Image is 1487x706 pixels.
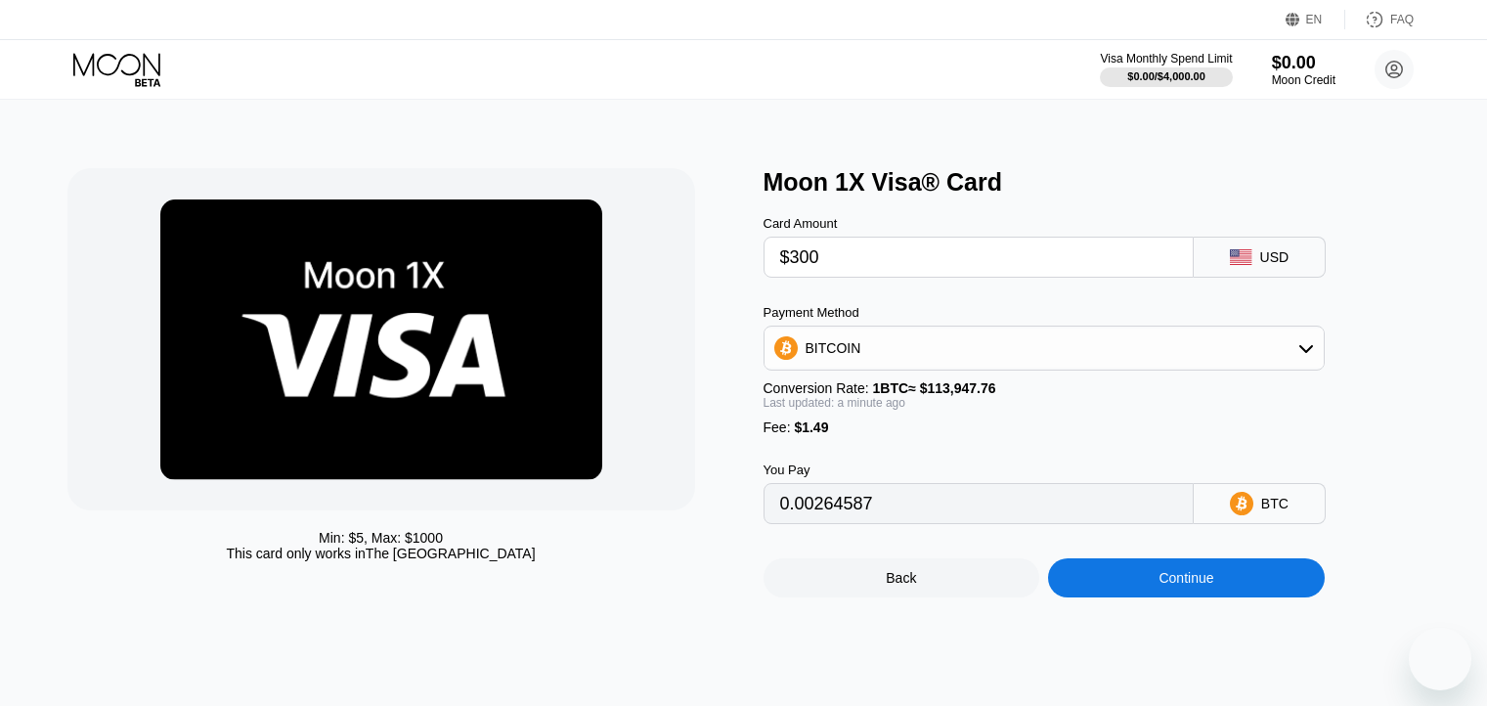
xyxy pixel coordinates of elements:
div: BITCOIN [806,340,861,356]
div: Moon 1X Visa® Card [764,168,1440,197]
div: Back [764,558,1040,597]
div: Visa Monthly Spend Limit$0.00/$4,000.00 [1100,52,1232,87]
div: Payment Method [764,305,1325,320]
span: 1 BTC ≈ $113,947.76 [873,380,996,396]
div: Fee : [764,419,1325,435]
div: FAQ [1345,10,1414,29]
div: Last updated: a minute ago [764,396,1325,410]
div: EN [1286,10,1345,29]
iframe: Button to launch messaging window [1409,628,1471,690]
div: $0.00 [1272,53,1335,73]
div: BTC [1261,496,1289,511]
div: $0.00Moon Credit [1272,53,1335,87]
div: USD [1260,249,1290,265]
div: Back [886,570,916,586]
div: BITCOIN [765,329,1324,368]
div: Continue [1159,570,1213,586]
div: Visa Monthly Spend Limit [1100,52,1232,66]
div: Continue [1048,558,1325,597]
div: Conversion Rate: [764,380,1325,396]
div: $0.00 / $4,000.00 [1127,70,1205,82]
span: $1.49 [794,419,828,435]
div: Moon Credit [1272,73,1335,87]
div: You Pay [764,463,1194,477]
div: EN [1306,13,1323,26]
div: Card Amount [764,216,1194,231]
div: This card only works in The [GEOGRAPHIC_DATA] [226,546,535,561]
div: FAQ [1390,13,1414,26]
input: $0.00 [780,238,1177,277]
div: Min: $ 5 , Max: $ 1000 [319,530,443,546]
